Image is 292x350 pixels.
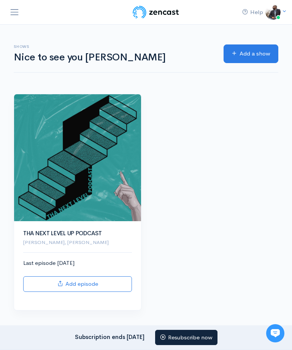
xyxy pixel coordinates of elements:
[49,105,91,111] span: New conversation
[14,44,214,49] h6: Shows
[11,51,141,87] h2: Just let us know if you need anything and we'll be happy to help! 🙂
[23,239,132,246] p: [PERSON_NAME], [PERSON_NAME]
[23,259,132,292] div: Last episode [DATE]
[224,44,278,63] a: Add a show
[23,276,132,292] a: Add episode
[9,5,20,19] button: Toggle navigation
[10,130,142,139] p: Find an answer quickly
[155,330,217,345] a: Resubscribe now
[23,230,102,237] a: THA NEXT LEVEL UP PODCAST
[132,5,180,20] img: ZenCast Logo
[14,94,141,221] img: THA NEXT LEVEL UP PODCAST
[236,5,269,20] a: Help
[75,333,144,340] strong: Subscription ends [DATE]
[22,143,136,158] input: Search articles
[265,5,281,20] img: ...
[12,101,140,116] button: New conversation
[14,52,214,63] h1: Nice to see you [PERSON_NAME]
[266,324,284,342] iframe: gist-messenger-bubble-iframe
[11,37,141,49] h1: Hi 👋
